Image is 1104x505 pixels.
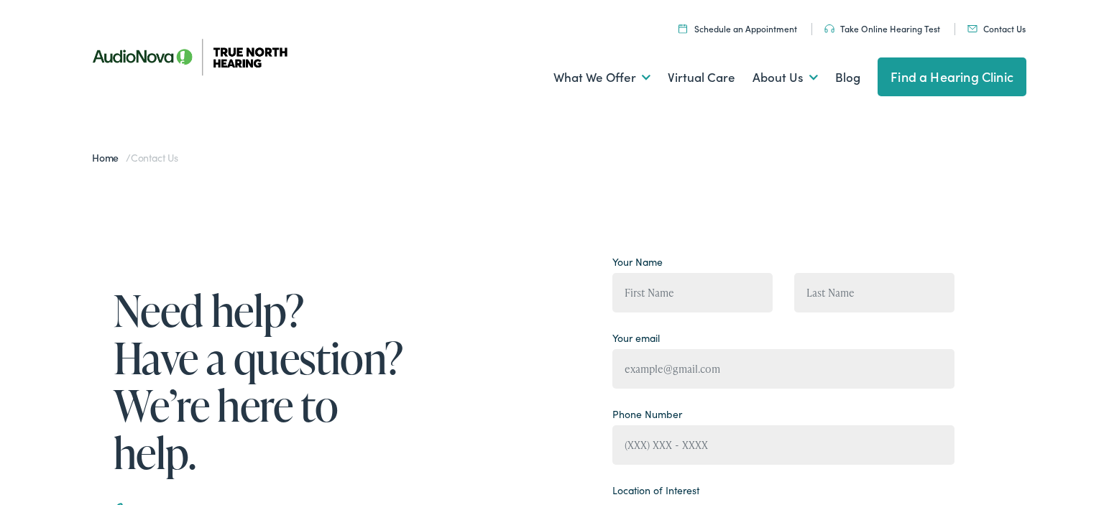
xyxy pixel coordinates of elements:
label: Location of Interest [612,483,699,498]
input: example@gmail.com [612,349,954,389]
a: Schedule an Appointment [678,22,797,34]
input: First Name [612,273,773,312]
label: Your Name [612,254,663,269]
h1: Need help? Have a question? We’re here to help. [114,287,408,476]
a: What We Offer [553,51,650,104]
input: (XXX) XXX - XXXX [612,425,954,465]
label: Your email [612,330,660,346]
span: / [92,150,178,165]
a: Contact Us [967,22,1026,34]
a: Virtual Care [668,51,735,104]
a: About Us [753,51,818,104]
a: Home [92,150,126,165]
a: Take Online Hearing Test [824,22,940,34]
a: Blog [835,51,860,104]
label: Phone Number [612,407,682,422]
input: Last Name [794,273,954,312]
img: Mail icon in color code ffb348, used for communication purposes [967,25,977,32]
a: Find a Hearing Clinic [878,57,1026,96]
span: Contact Us [131,150,178,165]
img: Headphones icon in color code ffb348 [824,24,834,33]
img: Icon symbolizing a calendar in color code ffb348 [678,24,687,33]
